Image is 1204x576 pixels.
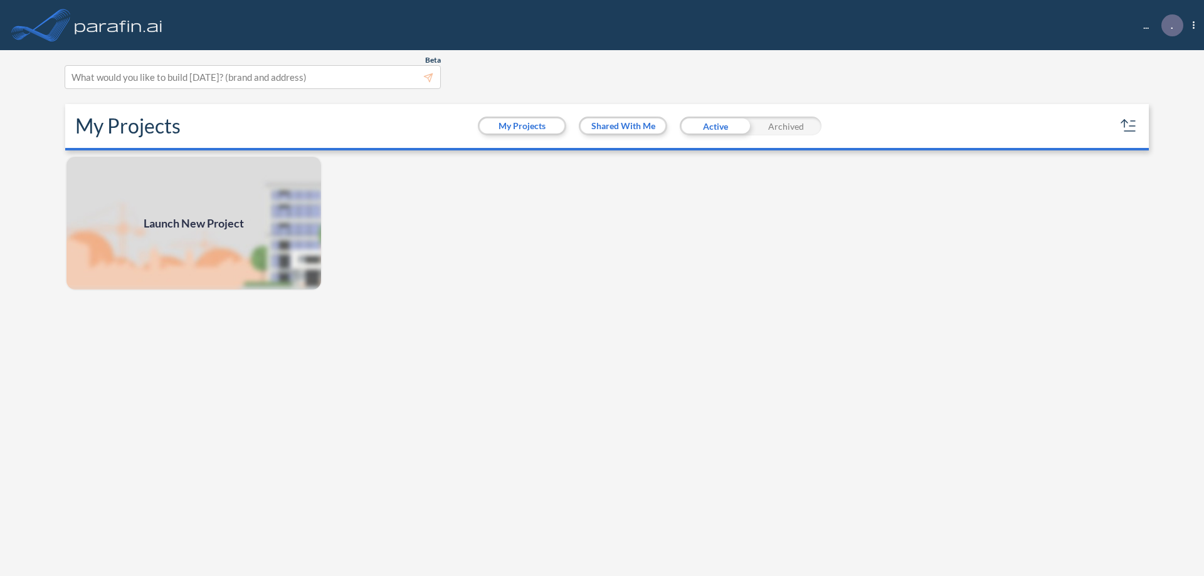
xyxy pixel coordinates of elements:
[751,117,821,135] div: Archived
[581,118,665,134] button: Shared With Me
[144,215,244,232] span: Launch New Project
[425,55,441,65] span: Beta
[65,155,322,291] img: add
[1124,14,1195,36] div: ...
[72,13,165,38] img: logo
[65,155,322,291] a: Launch New Project
[75,114,181,138] h2: My Projects
[480,118,564,134] button: My Projects
[1119,116,1139,136] button: sort
[1171,19,1173,31] p: .
[680,117,751,135] div: Active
